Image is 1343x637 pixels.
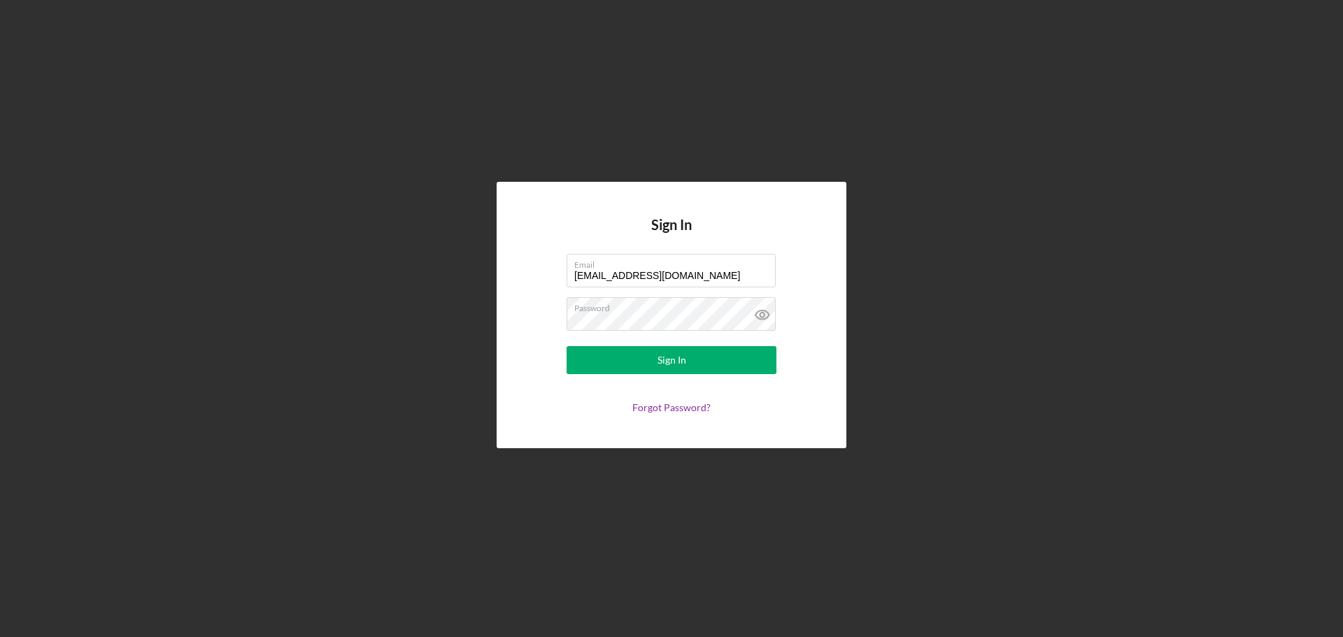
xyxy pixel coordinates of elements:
[658,346,686,374] div: Sign In
[574,298,776,313] label: Password
[574,255,776,270] label: Email
[651,217,692,254] h4: Sign In
[567,346,776,374] button: Sign In
[632,401,711,413] a: Forgot Password?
